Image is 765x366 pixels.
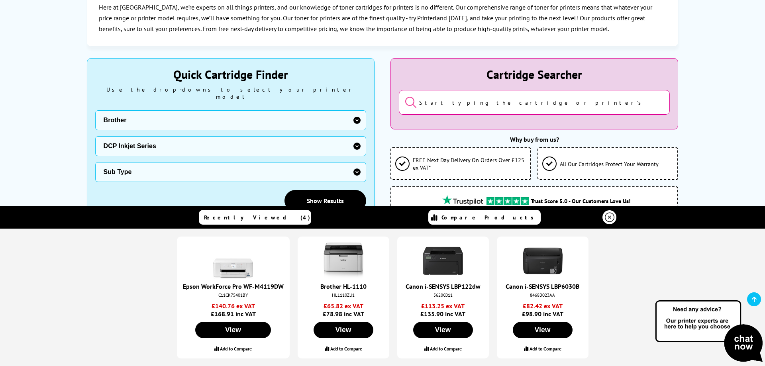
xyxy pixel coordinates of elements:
img: Canon-LBP6030-Black-Front-Small.jpg [523,241,563,281]
div: Why buy from us? [390,135,678,143]
span: FREE Next Day Delivery On Orders Over £125 ex VAT* [413,156,526,171]
img: trustpilot rating [439,195,486,205]
div: Cartridge Searcher [399,67,670,82]
a: Compare Products [428,210,541,225]
span: £65.82 ex VAT [304,302,383,310]
img: epson-WF-M4119DW-front-small2.jpg [213,241,253,281]
span: All Our Cartridges Protect Your Warranty [560,160,659,168]
a: Recently Viewed (4) [199,210,311,225]
label: Add to Compare [220,346,252,352]
span: Recently Viewed (4) [204,214,310,221]
img: Open Live Chat window [653,299,765,364]
div: Use the drop-downs to select your printer model [95,86,366,100]
span: £82.42 ex VAT [503,302,583,310]
button: View [513,322,573,338]
img: trustpilot rating [486,197,529,205]
a: Brother HL-1110 [320,282,367,290]
div: C11CK75401BY [185,292,282,298]
span: Compare Products [441,214,538,221]
span: £78.98 inc VAT [304,302,383,318]
button: View [314,322,373,338]
a: Canon i-SENSYS LBP6030B [506,282,579,290]
img: Brother-HL-1110-Front-Small.jpg [324,241,363,281]
span: £168.91 inc VAT [183,302,284,318]
span: Trust Score 5.0 - Our Customers Love Us! [531,197,630,205]
span: £113.25 ex VAT [403,302,483,310]
div: HL1110ZU1 [306,292,381,298]
span: £98.90 inc VAT [503,302,583,318]
div: 8468B023AA [505,292,581,298]
span: £135.90 inc VAT [403,302,483,318]
p: Here at [GEOGRAPHIC_DATA], we’re experts on all things printers, and our knowledge of toner cartr... [99,2,667,35]
label: Add to Compare [330,346,362,352]
button: View [413,322,473,338]
a: Canon i-SENSYS LBP122dw [406,282,481,290]
a: Show Results [284,190,366,211]
img: Canon-i-SENSYS-LBP122dw-Front-Small.jpg [423,241,463,281]
span: £140.76 ex VAT [183,302,284,310]
a: Epson WorkForce Pro WF-M4119DW [183,282,284,290]
label: Add to Compare [530,346,561,352]
div: Quick Cartridge Finder [95,67,366,82]
input: Start typing the cartridge or printer's name... [399,90,670,115]
button: View [195,322,271,338]
label: Add to Compare [430,346,462,352]
div: 5620C011 [405,292,481,298]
